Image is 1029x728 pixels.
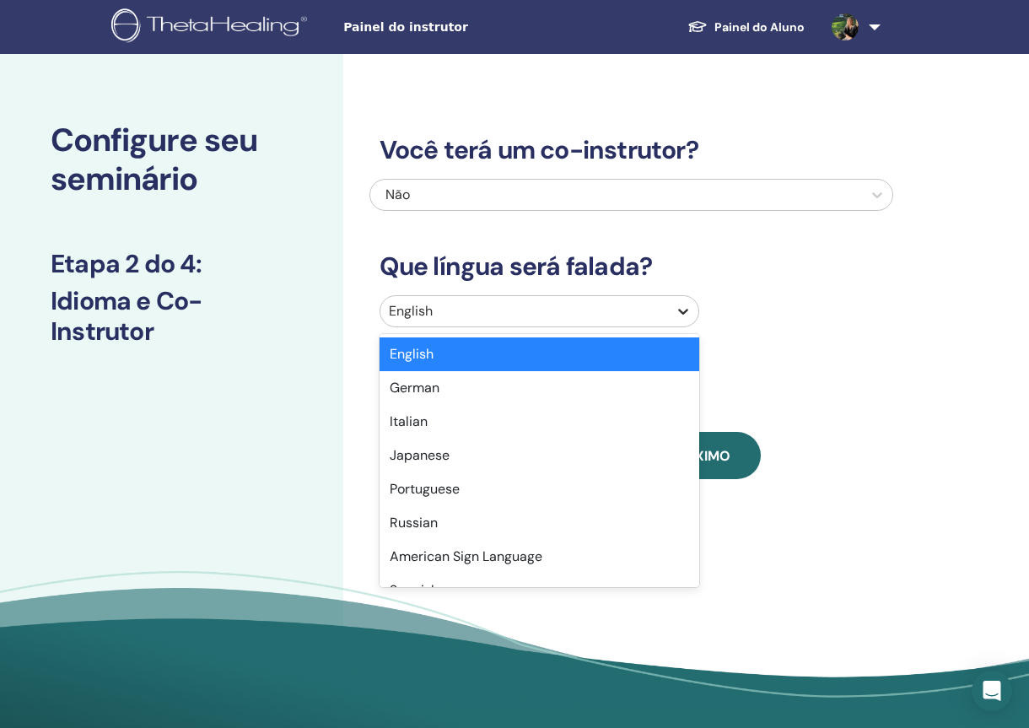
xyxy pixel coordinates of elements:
[638,432,761,479] button: Próximo
[380,506,699,540] div: Russian
[972,671,1012,711] div: Open Intercom Messenger
[668,447,730,465] span: Próximo
[380,337,699,371] div: English
[385,186,410,203] span: Não
[380,405,699,439] div: Italian
[674,12,818,43] a: Painel do Aluno
[369,135,893,165] h3: Você terá um co-instrutor?
[369,251,893,282] h3: Que língua será falada?
[380,540,699,574] div: American Sign Language
[380,472,699,506] div: Portuguese
[380,371,699,405] div: German
[832,13,859,40] img: default.jpg
[687,19,708,34] img: graduation-cap-white.svg
[380,574,699,607] div: Spanish
[51,286,293,347] h3: Idioma e Co-Instrutor
[51,249,293,279] h3: Etapa 2 do 4 :
[51,121,293,198] h2: Configure seu seminário
[380,439,699,472] div: Japanese
[343,19,596,36] span: Painel do instrutor
[111,8,313,46] img: logo.png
